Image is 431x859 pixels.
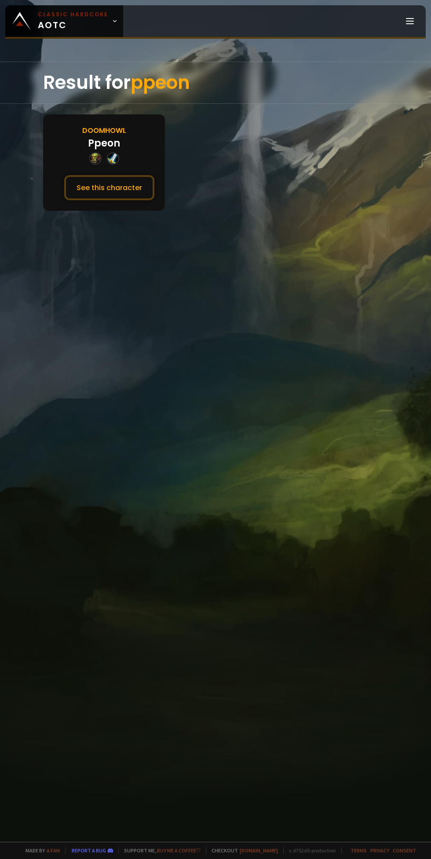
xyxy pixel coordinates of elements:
[370,847,389,854] a: Privacy
[88,136,120,151] div: Ppeon
[82,125,126,136] div: Doomhowl
[20,847,60,854] span: Made by
[283,847,336,854] span: v. d752d5 - production
[38,11,108,32] span: AOTC
[393,847,416,854] a: Consent
[72,847,106,854] a: Report a bug
[240,847,278,854] a: [DOMAIN_NAME]
[5,5,123,37] a: Classic HardcoreAOTC
[351,847,367,854] a: Terms
[43,62,388,103] div: Result for
[38,11,108,18] small: Classic Hardcore
[157,847,201,854] a: Buy me a coffee
[47,847,60,854] a: a fan
[118,847,201,854] span: Support me,
[131,70,190,95] span: ppeon
[206,847,278,854] span: Checkout
[64,175,154,200] button: See this character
